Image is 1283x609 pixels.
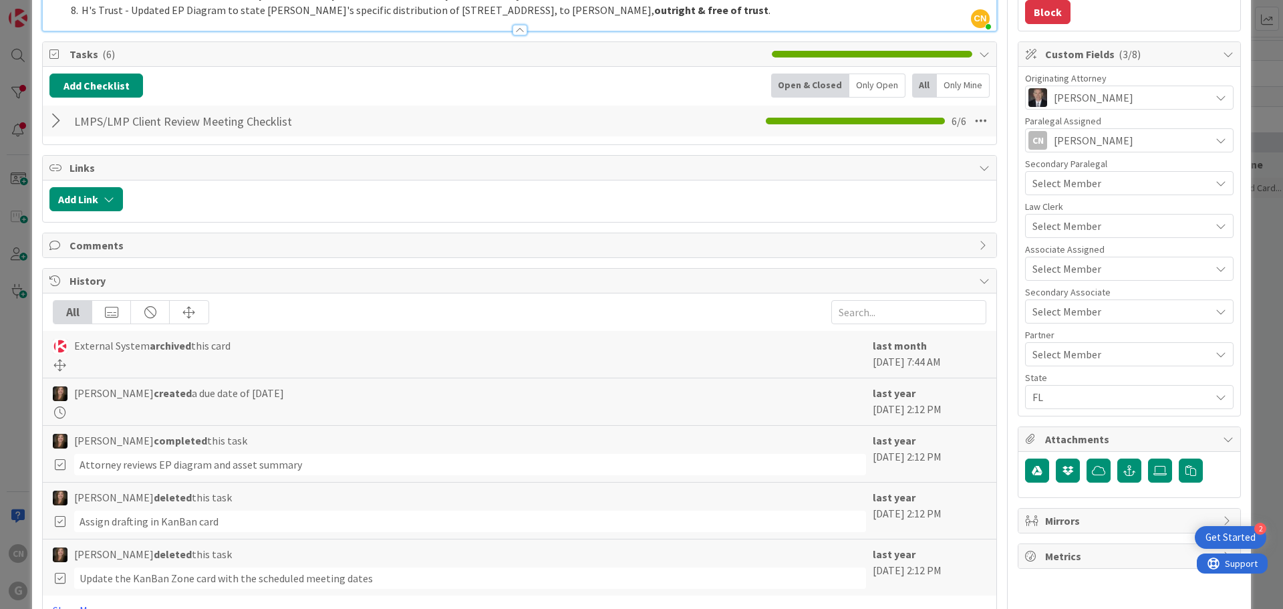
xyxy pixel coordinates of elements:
[937,74,990,98] div: Only Mine
[74,489,232,505] span: [PERSON_NAME] this task
[873,385,986,418] div: [DATE] 2:12 PM
[154,434,207,447] b: completed
[831,300,986,324] input: Search...
[74,338,231,354] span: External System this card
[1045,548,1216,564] span: Metrics
[873,386,915,400] b: last year
[150,339,191,352] b: archived
[154,491,192,504] b: deleted
[771,74,849,98] div: Open & Closed
[154,386,192,400] b: created
[1025,202,1234,211] div: Law Clerk
[53,491,67,505] img: SB
[1025,159,1234,168] div: Secondary Paralegal
[873,433,986,475] div: [DATE] 2:12 PM
[69,237,972,253] span: Comments
[1028,88,1047,107] img: BG
[28,2,61,18] span: Support
[74,568,866,589] div: Update the KanBan Zone card with the scheduled meeting dates
[74,433,247,449] span: [PERSON_NAME] this task
[1032,346,1101,362] span: Select Member
[952,113,966,129] span: 6 / 6
[873,546,986,589] div: [DATE] 2:12 PM
[53,301,92,324] div: All
[74,511,866,532] div: Assign drafting in KanBan card
[53,339,67,354] img: ES
[1032,261,1101,277] span: Select Member
[873,434,915,447] b: last year
[69,46,765,62] span: Tasks
[873,491,915,504] b: last year
[69,109,370,133] input: Add Checklist...
[53,386,67,401] img: SB
[873,338,986,371] div: [DATE] 7:44 AM
[849,74,905,98] div: Only Open
[1025,287,1234,297] div: Secondary Associate
[1045,431,1216,447] span: Attachments
[1254,523,1266,535] div: 2
[873,339,927,352] b: last month
[69,273,972,289] span: History
[1025,373,1234,382] div: State
[49,187,123,211] button: Add Link
[102,47,115,61] span: ( 6 )
[49,74,143,98] button: Add Checklist
[154,547,192,561] b: deleted
[971,9,990,28] span: CN
[1045,513,1216,529] span: Mirrors
[1025,245,1234,254] div: Associate Assigned
[74,385,284,401] span: [PERSON_NAME] a due date of [DATE]
[74,454,866,475] div: Attorney reviews EP diagram and asset summary
[53,547,67,562] img: SB
[74,546,232,562] span: [PERSON_NAME] this task
[1205,531,1256,544] div: Get Started
[1045,46,1216,62] span: Custom Fields
[1028,131,1047,150] div: CN
[1032,218,1101,234] span: Select Member
[1025,74,1234,83] div: Originating Attorney
[1032,303,1101,320] span: Select Member
[1032,389,1210,405] span: FL
[1119,47,1141,61] span: ( 3/8 )
[1025,330,1234,340] div: Partner
[873,489,986,532] div: [DATE] 2:12 PM
[69,160,972,176] span: Links
[65,3,990,18] li: H's Trust - Updated EP Diagram to state [PERSON_NAME]'s specific distribution of [STREET_ADDRESS]...
[1054,90,1133,106] span: [PERSON_NAME]
[1032,175,1101,191] span: Select Member
[1195,526,1266,549] div: Open Get Started checklist, remaining modules: 2
[912,74,937,98] div: All
[654,3,768,17] strong: outright & free of trust
[1025,116,1234,126] div: Paralegal Assigned
[1054,132,1133,148] span: [PERSON_NAME]
[873,547,915,561] b: last year
[53,434,67,449] img: SB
